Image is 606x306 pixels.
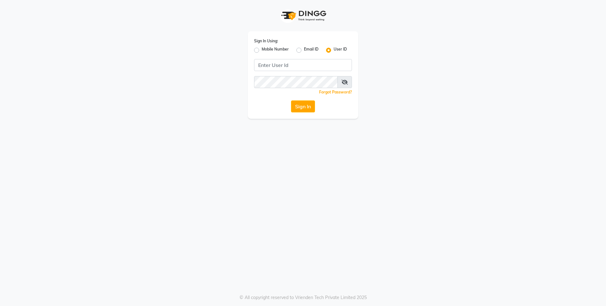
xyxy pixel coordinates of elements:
[254,59,352,71] input: Username
[304,46,318,54] label: Email ID
[254,76,338,88] input: Username
[334,46,347,54] label: User ID
[291,100,315,112] button: Sign In
[319,90,352,94] a: Forgot Password?
[262,46,289,54] label: Mobile Number
[278,6,328,25] img: logo1.svg
[254,38,278,44] label: Sign In Using:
